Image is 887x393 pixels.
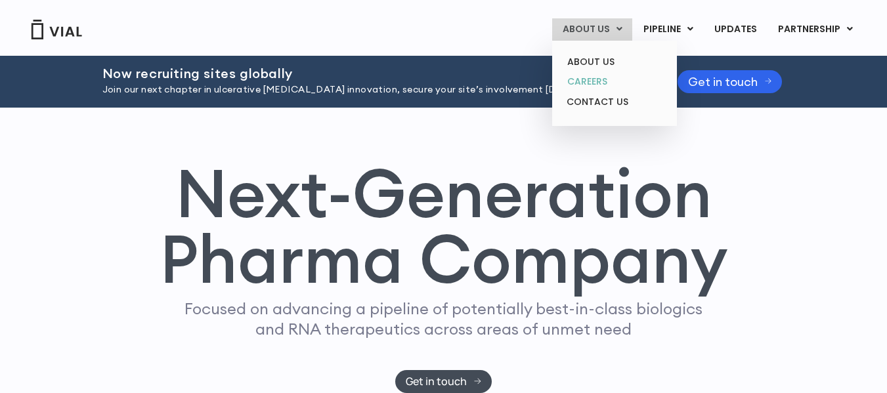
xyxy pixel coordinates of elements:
[406,377,467,386] span: Get in touch
[30,20,83,39] img: Vial Logo
[688,77,758,87] span: Get in touch
[768,18,863,41] a: PARTNERSHIPMenu Toggle
[557,52,672,72] a: ABOUT US
[557,92,672,113] a: CONTACT US
[678,70,783,93] a: Get in touch
[557,72,672,92] a: CAREERS
[179,299,708,339] p: Focused on advancing a pipeline of potentially best-in-class biologics and RNA therapeutics acros...
[704,18,767,41] a: UPDATES
[552,18,632,41] a: ABOUT USMenu Toggle
[633,18,703,41] a: PIPELINEMenu Toggle
[395,370,492,393] a: Get in touch
[160,160,728,293] h1: Next-Generation Pharma Company
[102,66,645,81] h2: Now recruiting sites globally
[102,83,645,97] p: Join our next chapter in ulcerative [MEDICAL_DATA] innovation, secure your site’s involvement [DA...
